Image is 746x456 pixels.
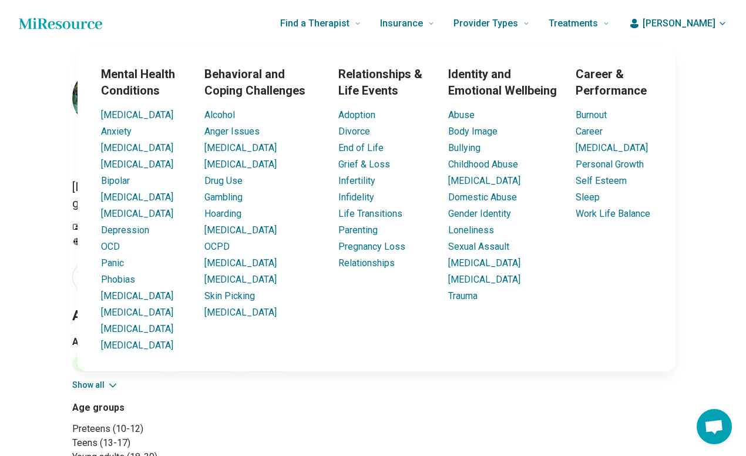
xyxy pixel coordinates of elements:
a: Burnout [576,109,607,120]
a: Body Image [448,126,498,137]
a: Pregnancy Loss [338,241,405,252]
a: Gender Identity [448,208,511,219]
li: Teens (13-17) [72,436,273,450]
h3: Career & Performance [576,66,652,99]
span: Treatments [549,15,598,32]
a: [MEDICAL_DATA] [101,109,173,120]
a: [MEDICAL_DATA] [448,175,520,186]
a: Bullying [448,142,480,153]
a: OCPD [204,241,230,252]
a: Relationships [338,257,395,269]
a: [MEDICAL_DATA] [101,159,173,170]
a: Infertility [338,175,375,186]
a: Divorce [338,126,370,137]
a: Alcohol [204,109,235,120]
a: [MEDICAL_DATA] [204,307,277,318]
h3: Behavioral and Coping Challenges [204,66,320,99]
a: [MEDICAL_DATA] [448,257,520,269]
a: Sexual Assault [448,241,509,252]
a: [MEDICAL_DATA] [101,323,173,334]
h3: Age groups [72,401,273,415]
h3: Identity and Emotional Wellbeing [448,66,557,99]
a: [MEDICAL_DATA] [101,340,173,351]
a: Loneliness [448,224,494,236]
a: Bipolar [101,175,130,186]
a: [MEDICAL_DATA] [204,142,277,153]
a: [MEDICAL_DATA] [204,257,277,269]
span: Find a Therapist [280,15,350,32]
a: Domestic Abuse [448,192,517,203]
div: Find a Therapist [7,47,746,371]
a: Abuse [448,109,475,120]
a: Work Life Balance [576,208,650,219]
a: [MEDICAL_DATA] [204,274,277,285]
a: Hoarding [204,208,241,219]
a: [MEDICAL_DATA] [576,142,648,153]
a: Anxiety [101,126,132,137]
a: Personal Growth [576,159,644,170]
button: [PERSON_NAME] [629,16,727,31]
h3: Mental Health Conditions [101,66,186,99]
a: [MEDICAL_DATA] [101,290,173,301]
h3: Relationships & Life Events [338,66,430,99]
a: OCD [101,241,120,252]
a: Grief & Loss [338,159,390,170]
a: Anger Issues [204,126,260,137]
button: Show all [72,379,119,391]
a: Sleep [576,192,600,203]
a: Depression [101,224,149,236]
a: Self Esteem [576,175,627,186]
a: Parenting [338,224,378,236]
a: Phobias [101,274,135,285]
li: Preteens (10-12) [72,422,273,436]
a: Home page [19,12,102,35]
a: Career [576,126,603,137]
span: Provider Types [453,15,518,32]
a: [MEDICAL_DATA] [448,274,520,285]
a: End of Life [338,142,384,153]
span: [PERSON_NAME] [643,16,715,31]
a: [MEDICAL_DATA] [101,208,173,219]
span: Insurance [380,15,423,32]
a: Panic [101,257,124,269]
a: [MEDICAL_DATA] [101,142,173,153]
a: [MEDICAL_DATA] [204,159,277,170]
div: Open chat [697,409,732,444]
a: Adoption [338,109,375,120]
a: [MEDICAL_DATA] [101,192,173,203]
a: Life Transitions [338,208,402,219]
a: Drug Use [204,175,243,186]
a: Skin Picking [204,290,255,301]
a: Gambling [204,192,243,203]
a: Infidelity [338,192,374,203]
a: [MEDICAL_DATA] [204,224,277,236]
a: Childhood Abuse [448,159,518,170]
a: [MEDICAL_DATA] [101,307,173,318]
a: Trauma [448,290,478,301]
